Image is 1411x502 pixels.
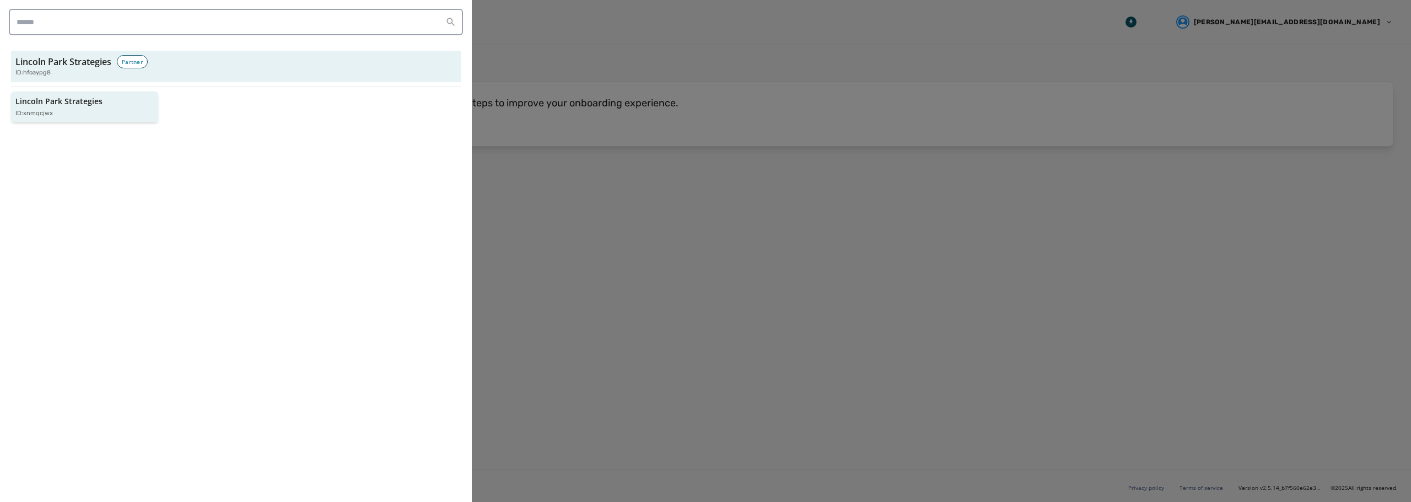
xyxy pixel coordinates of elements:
[15,109,53,118] p: ID: xnmqcjwx
[11,91,158,123] button: Lincoln Park StrategiesID:xnmqcjwx
[15,55,111,68] h3: Lincoln Park Strategies
[11,51,461,82] button: Lincoln Park StrategiesPartnerID:hfoaypg8
[15,96,103,107] p: Lincoln Park Strategies
[117,55,148,68] div: Partner
[15,68,51,78] span: ID: hfoaypg8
